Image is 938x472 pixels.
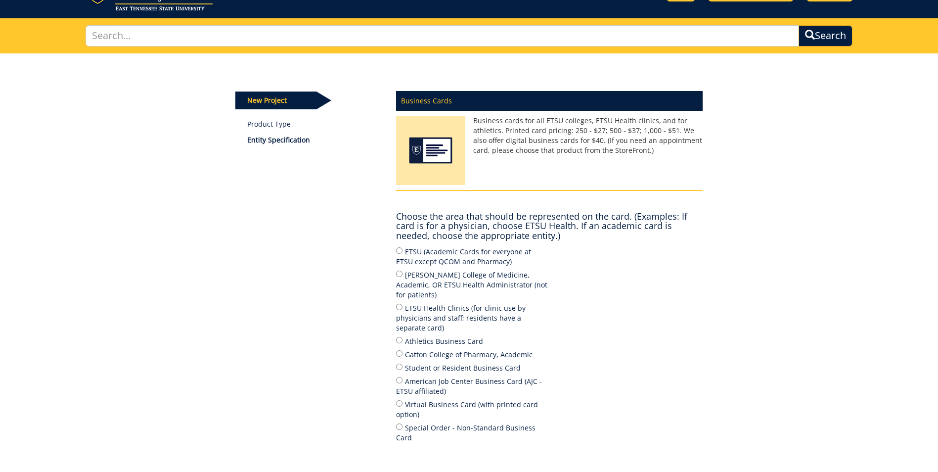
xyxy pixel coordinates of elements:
[396,377,402,383] input: American Job Center Business Card (AJC - ETSU affiliated)
[396,362,549,373] label: Student or Resident Business Card
[396,302,549,333] label: ETSU Health Clinics (for clinic use by physicians and staff; residents have a separate card)
[396,400,402,407] input: Virtual Business Card (with printed card option)
[247,135,381,145] p: Entity Specification
[86,25,799,47] input: Search...
[247,119,381,129] a: Product Type
[799,25,852,47] button: Search
[396,376,549,396] label: American Job Center Business Card (AJC - ETSU affiliated)
[396,212,703,241] h4: Choose the area that should be represented on the card. (Examples: If card is for a physician, ch...
[235,92,316,109] p: New Project
[396,337,402,343] input: Athletics Business Card
[396,399,549,420] label: Virtual Business Card (with printed card option)
[396,116,703,155] p: Business cards for all ETSU colleges, ETSU Health clinics, and for athletics. Printed card pricin...
[396,246,549,267] label: ETSU (Academic Cards for everyone at ETSU except QCOM and Pharmacy)
[396,269,549,300] label: [PERSON_NAME] College of Medicine, Academic, OR ETSU Health Administrator (not for patients)
[396,349,549,360] label: Gatton College of Pharmacy, Academic
[396,304,402,310] input: ETSU Health Clinics (for clinic use by physicians and staff; residents have a separate card)
[396,271,402,277] input: [PERSON_NAME] College of Medicine, Academic, OR ETSU Health Administrator (not for patients)
[396,424,402,430] input: Special Order - Non-Standard Business Card
[396,91,703,111] p: Business Cards
[396,247,402,254] input: ETSU (Academic Cards for everyone at ETSU except QCOM and Pharmacy)
[396,116,465,190] img: Business Cards
[396,422,549,443] label: Special Order - Non-Standard Business Card
[396,350,402,357] input: Gatton College of Pharmacy, Academic
[396,335,549,346] label: Athletics Business Card
[396,364,402,370] input: Student or Resident Business Card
